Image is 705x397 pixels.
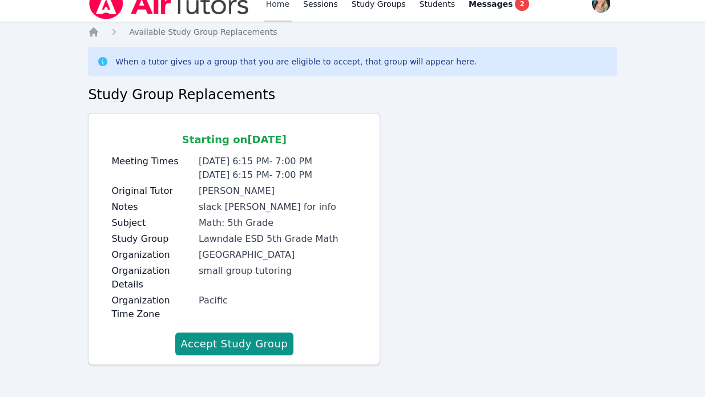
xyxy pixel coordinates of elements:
span: Available Study Group Replacements [129,27,277,37]
a: Available Study Group Replacements [129,26,277,38]
label: Original Tutor [111,184,192,198]
div: When a tutor gives up a group that you are eligible to accept, that group will appear here. [115,56,477,67]
label: Meeting Times [111,155,192,168]
li: [DATE] 6:15 PM - 7:00 PM [199,168,357,182]
label: Study Group [111,232,192,246]
nav: Breadcrumb [88,26,617,38]
label: Organization Time Zone [111,294,192,321]
div: slack [PERSON_NAME] for info [199,200,357,214]
label: Notes [111,200,192,214]
label: Organization [111,248,192,262]
div: [PERSON_NAME] [199,184,357,198]
button: Accept Study Group [175,333,294,355]
div: Lawndale ESD 5th Grade Math [199,232,357,246]
label: Organization Details [111,264,192,291]
div: small group tutoring [199,264,357,278]
div: Math: 5th Grade [199,216,357,230]
div: Pacific [199,294,357,307]
label: Subject [111,216,192,230]
span: Starting on [DATE] [182,133,287,145]
div: [GEOGRAPHIC_DATA] [199,248,357,262]
li: [DATE] 6:15 PM - 7:00 PM [199,155,357,168]
h2: Study Group Replacements [88,86,617,104]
